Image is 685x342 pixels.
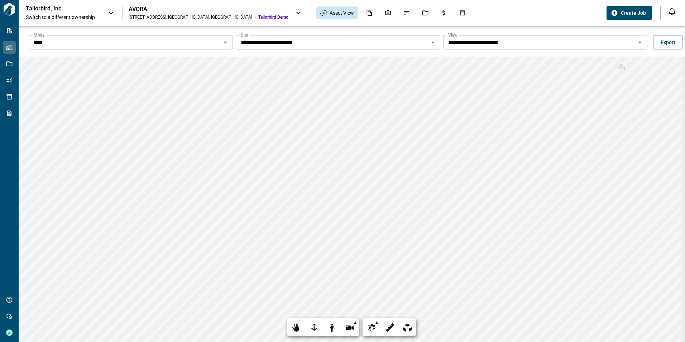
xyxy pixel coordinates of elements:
button: Open notification feed [666,6,678,17]
span: Tailorbird Demo [258,14,288,20]
div: Asset View [316,6,358,19]
div: AVORA [129,6,288,13]
button: Open [635,37,645,47]
button: Create Job [607,6,652,20]
button: Open [428,37,438,47]
span: Switch to a different ownership [26,14,101,21]
label: Site [241,32,248,38]
div: Photos [380,7,396,19]
label: View [448,32,458,38]
label: Model [34,32,45,38]
span: Create Job [621,9,646,16]
div: Takeoff Center [455,7,470,19]
button: Open [220,37,230,47]
button: Export [653,35,683,49]
div: Jobs [418,7,433,19]
p: Tailorbird, Inc. [26,5,90,12]
span: Asset View [330,9,354,16]
span: Export [661,39,675,46]
div: Documents [362,7,377,19]
div: Issues & Info [399,7,414,19]
div: [STREET_ADDRESS] , [GEOGRAPHIC_DATA] , [GEOGRAPHIC_DATA] [129,14,252,20]
div: Budgets [436,7,451,19]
